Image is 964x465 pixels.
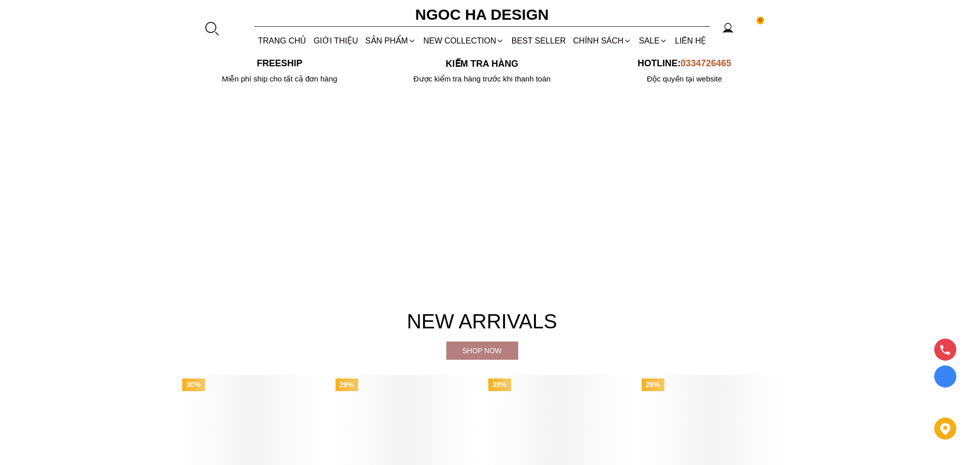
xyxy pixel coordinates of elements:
[934,392,956,411] a: messenger
[635,27,671,54] a: SALE
[583,74,786,83] h6: Độc quyền tại website
[446,342,518,360] a: Shop now
[446,345,518,356] div: Shop now
[934,365,956,388] a: Display image
[310,27,361,54] a: GIỚI THIỆU
[179,58,381,69] p: Freeship
[381,74,583,83] p: Được kiểm tra hàng trước khi thanh toán
[583,58,786,69] p: Hotline:
[179,74,381,83] div: Miễn phí ship cho tất cả đơn hàng
[672,27,710,54] a: LIÊN HỆ
[446,59,518,69] font: Kiểm tra hàng
[508,27,570,54] a: BEST SELLER
[362,27,420,54] div: SẢN PHẨM
[681,58,731,68] span: 0334726465
[179,305,786,337] h4: New Arrivals
[406,3,558,27] a: Ngoc Ha Design
[757,17,765,25] span: 0
[420,27,508,54] a: NEW COLLECTION
[569,27,635,54] div: Chính sách
[255,27,310,54] a: TRANG CHỦ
